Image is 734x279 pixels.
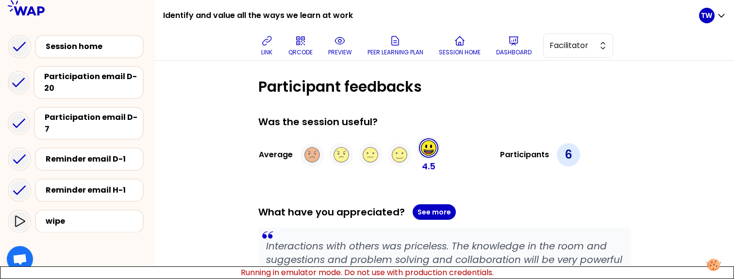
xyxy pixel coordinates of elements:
[699,8,726,23] button: TW
[701,11,713,20] p: TW
[258,204,631,220] div: What have you appreciated?
[439,49,481,56] p: Session home
[288,49,313,56] p: QRCODE
[46,184,139,196] div: Reminder email H-1
[565,147,572,163] p: 6
[500,149,549,161] h3: Participants
[261,49,272,56] p: link
[257,31,277,60] button: link
[7,246,33,272] a: Ouvrir le chat
[324,31,356,60] button: preview
[44,71,139,94] div: Participation email D-20
[413,204,456,220] button: See more
[46,215,139,227] div: wipe
[496,49,532,56] p: Dashboard
[46,41,139,52] div: Session home
[46,153,139,165] div: Reminder email D-1
[45,112,139,135] div: Participation email D-7
[259,149,293,161] h3: Average
[543,33,613,58] button: Facilitator
[284,31,317,60] button: QRCODE
[422,160,435,173] p: 4.5
[258,78,631,96] h1: Participant feedbacks
[492,31,535,60] button: Dashboard
[701,253,727,277] button: Manage your preferences about cookies
[550,40,593,51] span: Facilitator
[328,49,352,56] p: preview
[435,31,484,60] button: Session home
[364,31,427,60] button: Peer learning plan
[258,115,631,129] div: Was the session useful?
[367,49,423,56] p: Peer learning plan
